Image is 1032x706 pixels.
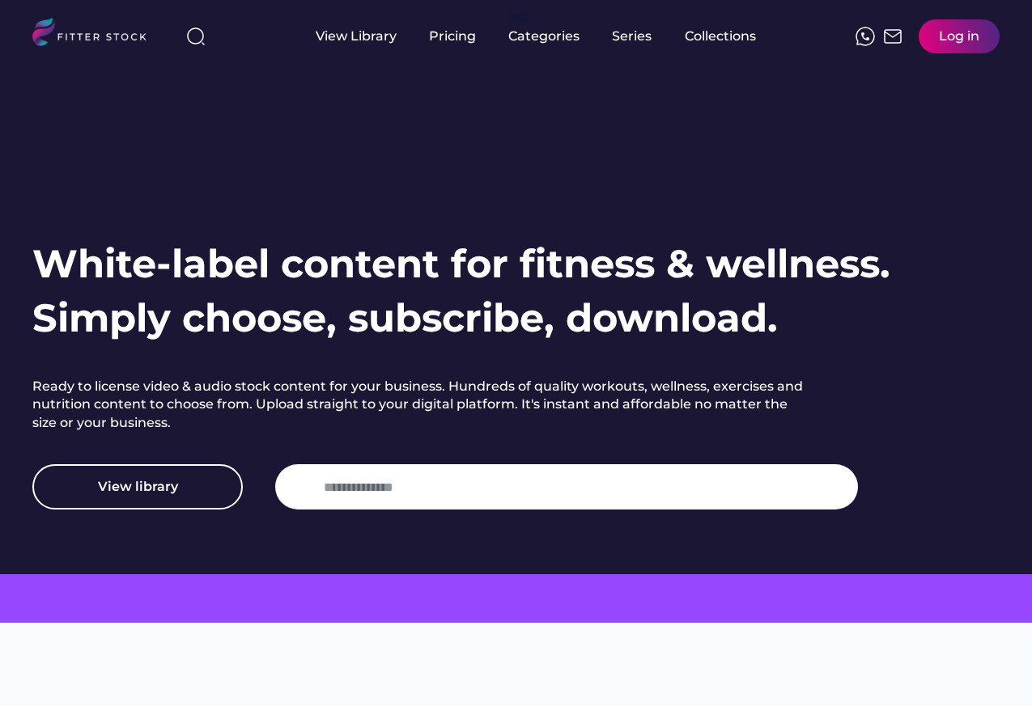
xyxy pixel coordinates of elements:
[316,27,397,45] div: View Library
[508,8,529,24] div: fvck
[429,27,476,45] div: Pricing
[939,27,979,45] div: Log in
[508,27,580,45] div: Categories
[32,237,890,345] h1: White-label content for fitness & wellness. Simply choose, subscribe, download.
[186,27,206,46] img: search-normal%203.svg
[32,464,243,509] button: View library
[32,18,160,51] img: LOGO.svg
[32,378,809,432] h2: Ready to license video & audio stock content for your business. Hundreds of quality workouts, wel...
[612,27,652,45] div: Series
[883,27,902,46] img: Frame%2051.svg
[685,27,756,45] div: Collections
[856,27,875,46] img: meteor-icons_whatsapp%20%281%29.svg
[291,477,311,497] img: yH5BAEAAAAALAAAAAABAAEAAAIBRAA7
